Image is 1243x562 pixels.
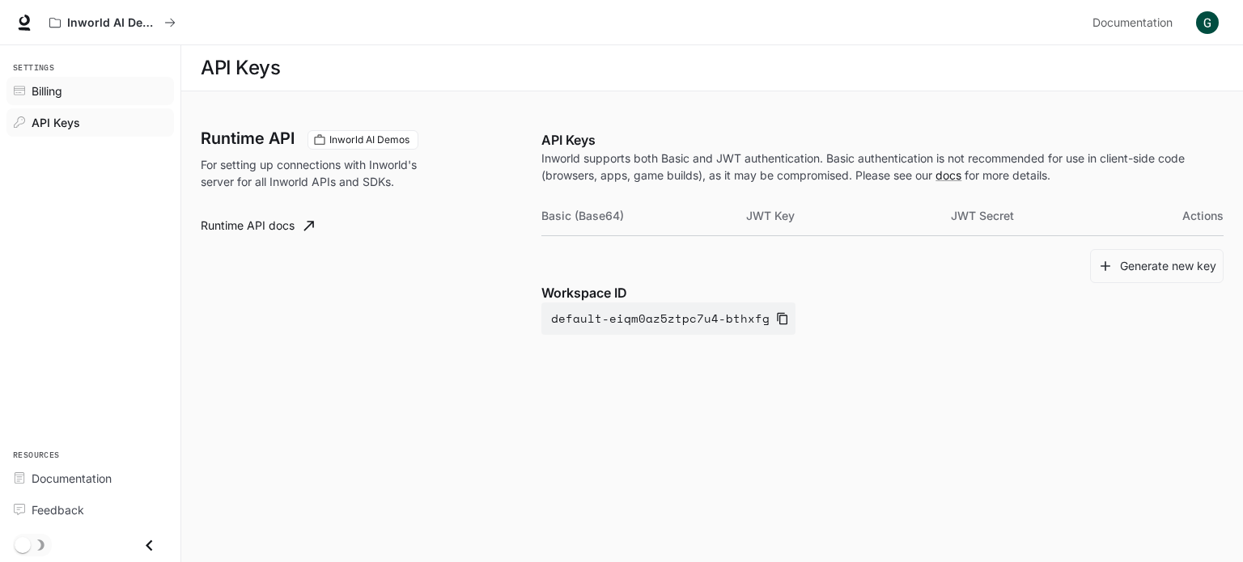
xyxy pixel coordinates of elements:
th: JWT Key [746,196,951,235]
a: Documentation [6,464,174,492]
span: Dark mode toggle [15,535,31,553]
a: API Keys [6,108,174,137]
div: These keys will apply to your current workspace only [308,130,418,150]
a: Documentation [1086,6,1185,39]
span: API Keys [32,114,80,131]
span: Billing [32,82,62,99]
h3: Runtime API [201,130,295,146]
a: Feedback [6,496,174,524]
button: All workspaces [42,6,183,39]
p: Inworld AI Demos [67,16,158,30]
a: Billing [6,77,174,105]
th: JWT Secret [951,196,1156,235]
button: Generate new key [1090,249,1224,284]
button: User avatar [1191,6,1224,39]
p: For setting up connections with Inworld's server for all Inworld APIs and SDKs. [201,156,447,190]
th: Basic (Base64) [541,196,746,235]
img: User avatar [1196,11,1219,34]
th: Actions [1156,196,1224,235]
span: Feedback [32,501,84,518]
span: Documentation [1092,13,1173,33]
button: default-eiqm0az5ztpc7u4-bthxfg [541,302,795,335]
span: Documentation [32,470,112,487]
a: Runtime API docs [194,209,320,242]
p: Inworld supports both Basic and JWT authentication. Basic authentication is not recommended for u... [541,150,1224,184]
span: Inworld AI Demos [323,133,416,147]
p: Workspace ID [541,283,1224,302]
a: docs [935,168,961,182]
p: API Keys [541,130,1224,150]
button: Close drawer [131,529,168,562]
h1: API Keys [201,52,280,84]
